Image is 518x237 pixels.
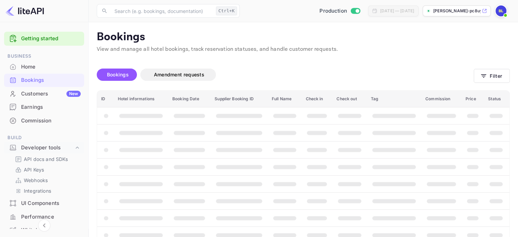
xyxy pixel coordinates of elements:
[21,213,81,221] div: Performance
[4,60,84,74] div: Home
[380,8,414,14] div: [DATE] — [DATE]
[4,101,84,113] a: Earnings
[4,101,84,114] div: Earnings
[21,199,81,207] div: UI Components
[21,226,81,234] div: Whitelabel
[21,103,81,111] div: Earnings
[332,91,367,107] th: Check out
[66,91,81,97] div: New
[97,45,510,54] p: View and manage all hotel bookings, track reservation statuses, and handle customer requests.
[15,187,79,194] a: Integrations
[21,76,81,84] div: Bookings
[4,74,84,86] a: Bookings
[12,165,81,175] div: API Keys
[4,224,84,236] a: Whitelabel
[97,30,510,44] p: Bookings
[12,186,81,196] div: Integrations
[216,6,237,15] div: Ctrl+K
[4,210,84,224] div: Performance
[4,53,84,60] span: Business
[210,91,268,107] th: Supplier Booking ID
[4,197,84,209] a: UI Components
[21,35,81,43] a: Getting started
[21,144,74,152] div: Developer tools
[4,74,84,87] div: Bookings
[97,69,474,81] div: account-settings tabs
[301,91,332,107] th: Check in
[24,166,44,173] p: API Keys
[484,91,509,107] th: Status
[461,91,484,107] th: Price
[367,91,421,107] th: Tag
[21,63,81,71] div: Home
[107,72,129,77] span: Bookings
[268,91,302,107] th: Full Name
[154,72,204,77] span: Amendment requests
[168,91,210,107] th: Booking Date
[21,90,81,98] div: Customers
[4,142,84,154] div: Developer tools
[97,91,114,107] th: ID
[114,91,168,107] th: Hotel informations
[4,114,84,127] a: Commission
[24,155,68,163] p: API docs and SDKs
[5,5,44,16] img: LiteAPI logo
[4,32,84,46] div: Getting started
[317,7,363,15] div: Switch to Sandbox mode
[15,155,79,163] a: API docs and SDKs
[21,117,81,125] div: Commission
[4,197,84,210] div: UI Components
[4,60,84,73] a: Home
[24,177,48,184] p: Webhooks
[4,134,84,142] span: Build
[15,177,79,184] a: Webhooks
[4,87,84,100] a: CustomersNew
[12,154,81,164] div: API docs and SDKs
[319,7,347,15] span: Production
[38,219,50,232] button: Collapse navigation
[110,4,213,18] input: Search (e.g. bookings, documentation)
[4,87,84,101] div: CustomersNew
[433,8,481,14] p: [PERSON_NAME]-pc8uy.nuitee....
[421,91,461,107] th: Commission
[474,69,510,83] button: Filter
[496,5,506,16] img: Bidit LK
[4,210,84,223] a: Performance
[24,187,51,194] p: Integrations
[15,166,79,173] a: API Keys
[12,175,81,185] div: Webhooks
